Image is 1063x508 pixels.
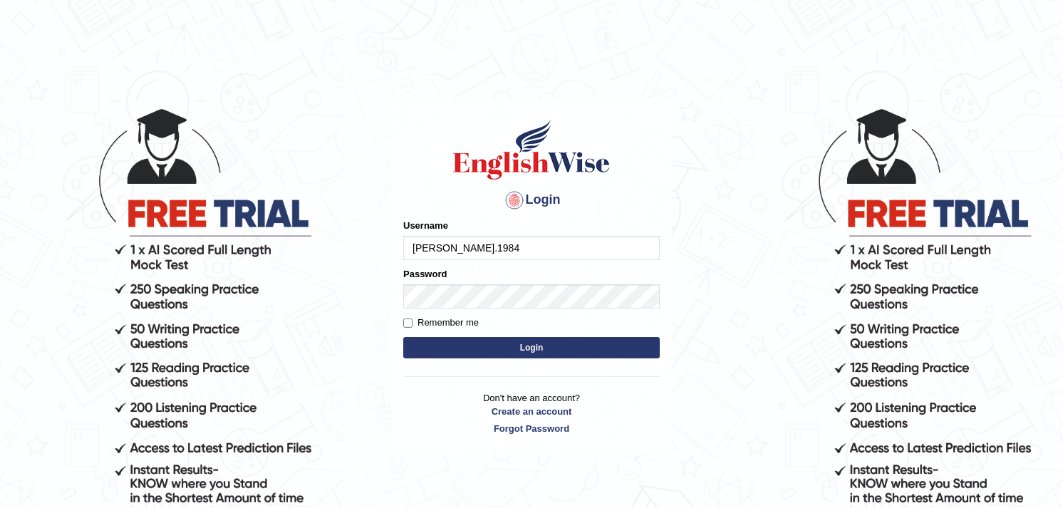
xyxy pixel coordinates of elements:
label: Password [403,267,447,281]
h4: Login [403,189,660,212]
p: Don't have an account? [403,391,660,435]
img: Logo of English Wise sign in for intelligent practice with AI [450,118,613,182]
a: Create an account [403,405,660,418]
button: Login [403,337,660,358]
a: Forgot Password [403,422,660,435]
label: Username [403,219,448,232]
label: Remember me [403,316,479,330]
input: Remember me [403,318,413,328]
